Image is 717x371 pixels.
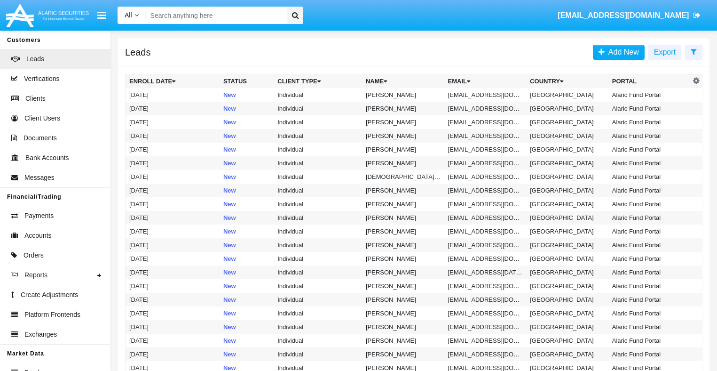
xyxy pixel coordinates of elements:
[526,74,608,89] th: Country
[526,197,608,211] td: [GEOGRAPHIC_DATA]
[526,225,608,238] td: [GEOGRAPHIC_DATA]
[608,266,691,279] td: Alaric Fund Portal
[608,238,691,252] td: Alaric Fund Portal
[444,225,527,238] td: [EMAIL_ADDRESS][DOMAIN_NAME]
[362,266,444,279] td: [PERSON_NAME]
[24,211,54,221] span: Payments
[608,74,691,89] th: Portal
[24,173,55,183] span: Messages
[24,113,60,123] span: Client Users
[608,225,691,238] td: Alaric Fund Portal
[24,310,80,320] span: Platform Frontends
[24,74,59,84] span: Verifications
[654,48,676,56] span: Export
[25,153,69,163] span: Bank Accounts
[126,170,220,184] td: [DATE]
[126,156,220,170] td: [DATE]
[362,238,444,252] td: [PERSON_NAME]
[444,170,527,184] td: [EMAIL_ADDRESS][DOMAIN_NAME]
[220,320,274,334] td: New
[126,334,220,347] td: [DATE]
[526,102,608,115] td: [GEOGRAPHIC_DATA]
[24,330,57,339] span: Exchanges
[25,94,46,104] span: Clients
[608,334,691,347] td: Alaric Fund Portal
[126,320,220,334] td: [DATE]
[444,279,527,293] td: [EMAIL_ADDRESS][DOMAIN_NAME]
[274,143,362,156] td: Individual
[274,184,362,197] td: Individual
[526,293,608,306] td: [GEOGRAPHIC_DATA]
[220,266,274,279] td: New
[125,11,132,19] span: All
[274,347,362,361] td: Individual
[444,334,527,347] td: [EMAIL_ADDRESS][DOMAIN_NAME]
[274,156,362,170] td: Individual
[274,88,362,102] td: Individual
[21,290,78,300] span: Create Adjustments
[362,334,444,347] td: [PERSON_NAME]
[274,74,362,89] th: Client Type
[126,252,220,266] td: [DATE]
[526,115,608,129] td: [GEOGRAPHIC_DATA]
[362,293,444,306] td: [PERSON_NAME]
[526,184,608,197] td: [GEOGRAPHIC_DATA]
[593,45,645,60] a: Add New
[220,102,274,115] td: New
[608,347,691,361] td: Alaric Fund Portal
[362,225,444,238] td: [PERSON_NAME]
[608,170,691,184] td: Alaric Fund Portal
[526,170,608,184] td: [GEOGRAPHIC_DATA]
[126,184,220,197] td: [DATE]
[608,184,691,197] td: Alaric Fund Portal
[5,1,90,29] img: Logo image
[220,197,274,211] td: New
[274,266,362,279] td: Individual
[126,266,220,279] td: [DATE]
[274,211,362,225] td: Individual
[274,115,362,129] td: Individual
[24,231,52,241] span: Accounts
[220,184,274,197] td: New
[526,252,608,266] td: [GEOGRAPHIC_DATA]
[444,238,527,252] td: [EMAIL_ADDRESS][DOMAIN_NAME]
[274,170,362,184] td: Individual
[608,320,691,334] td: Alaric Fund Portal
[274,334,362,347] td: Individual
[608,197,691,211] td: Alaric Fund Portal
[444,88,527,102] td: [EMAIL_ADDRESS][DOMAIN_NAME]
[220,115,274,129] td: New
[444,266,527,279] td: [EMAIL_ADDRESS][DATE][DOMAIN_NAME]
[362,129,444,143] td: [PERSON_NAME]
[220,170,274,184] td: New
[444,252,527,266] td: [EMAIL_ADDRESS][DOMAIN_NAME]
[362,143,444,156] td: [PERSON_NAME]
[444,293,527,306] td: [EMAIL_ADDRESS][DOMAIN_NAME]
[274,225,362,238] td: Individual
[220,225,274,238] td: New
[220,88,274,102] td: New
[608,156,691,170] td: Alaric Fund Portal
[526,279,608,293] td: [GEOGRAPHIC_DATA]
[526,334,608,347] td: [GEOGRAPHIC_DATA]
[526,320,608,334] td: [GEOGRAPHIC_DATA]
[274,293,362,306] td: Individual
[608,129,691,143] td: Alaric Fund Portal
[220,156,274,170] td: New
[274,102,362,115] td: Individual
[444,197,527,211] td: [EMAIL_ADDRESS][DOMAIN_NAME]
[220,293,274,306] td: New
[362,197,444,211] td: [PERSON_NAME]
[608,115,691,129] td: Alaric Fund Portal
[274,279,362,293] td: Individual
[126,74,220,89] th: Enroll Date
[362,115,444,129] td: [PERSON_NAME]
[444,306,527,320] td: [EMAIL_ADDRESS][DOMAIN_NAME]
[608,211,691,225] td: Alaric Fund Portal
[362,252,444,266] td: [PERSON_NAME]
[220,279,274,293] td: New
[126,88,220,102] td: [DATE]
[526,143,608,156] td: [GEOGRAPHIC_DATA]
[526,211,608,225] td: [GEOGRAPHIC_DATA]
[444,320,527,334] td: [EMAIL_ADDRESS][DOMAIN_NAME]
